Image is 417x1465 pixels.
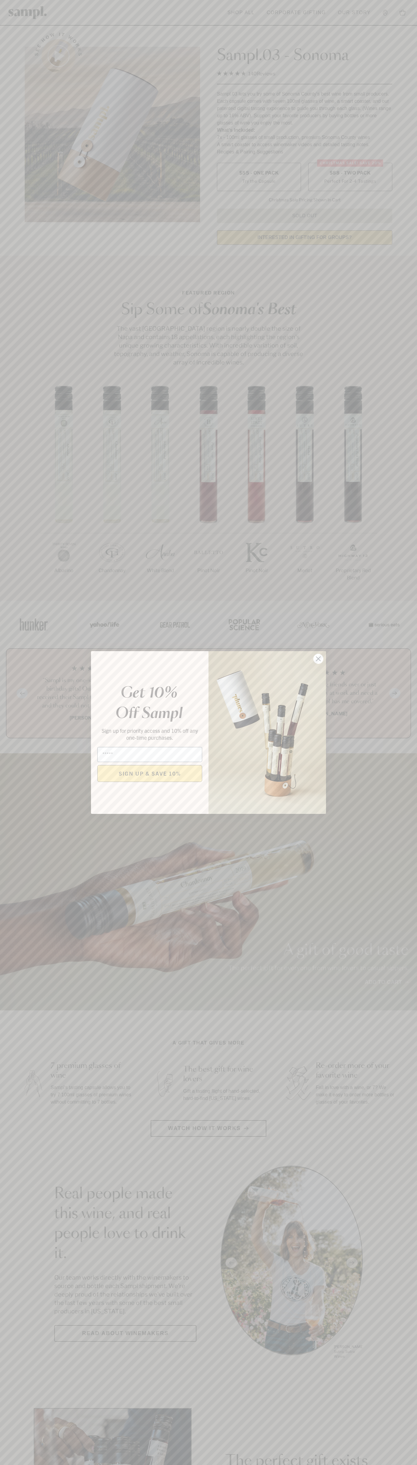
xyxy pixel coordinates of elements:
em: Get 10% Off Sampl [115,686,183,721]
button: SIGN UP & SAVE 10% [97,765,202,782]
span: Sign up for priority access and 10% off any one-time purchases. [102,727,198,741]
input: Email [97,747,202,762]
img: 96933287-25a1-481a-a6d8-4dd623390dc6.png [208,651,326,814]
button: Close dialog [313,654,324,664]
